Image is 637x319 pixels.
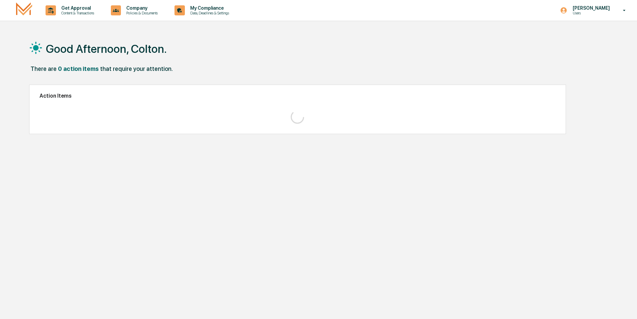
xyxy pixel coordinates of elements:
div: There are [30,65,57,72]
h1: Good Afternoon, Colton. [46,42,167,56]
div: 0 action items [58,65,99,72]
p: Get Approval [56,5,97,11]
p: Company [121,5,161,11]
div: that require your attention. [100,65,173,72]
p: Content & Transactions [56,11,97,15]
p: Users [567,11,613,15]
p: Policies & Documents [121,11,161,15]
p: [PERSON_NAME] [567,5,613,11]
p: My Compliance [185,5,232,11]
h2: Action Items [40,93,556,99]
img: logo [16,2,32,18]
p: Data, Deadlines & Settings [185,11,232,15]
